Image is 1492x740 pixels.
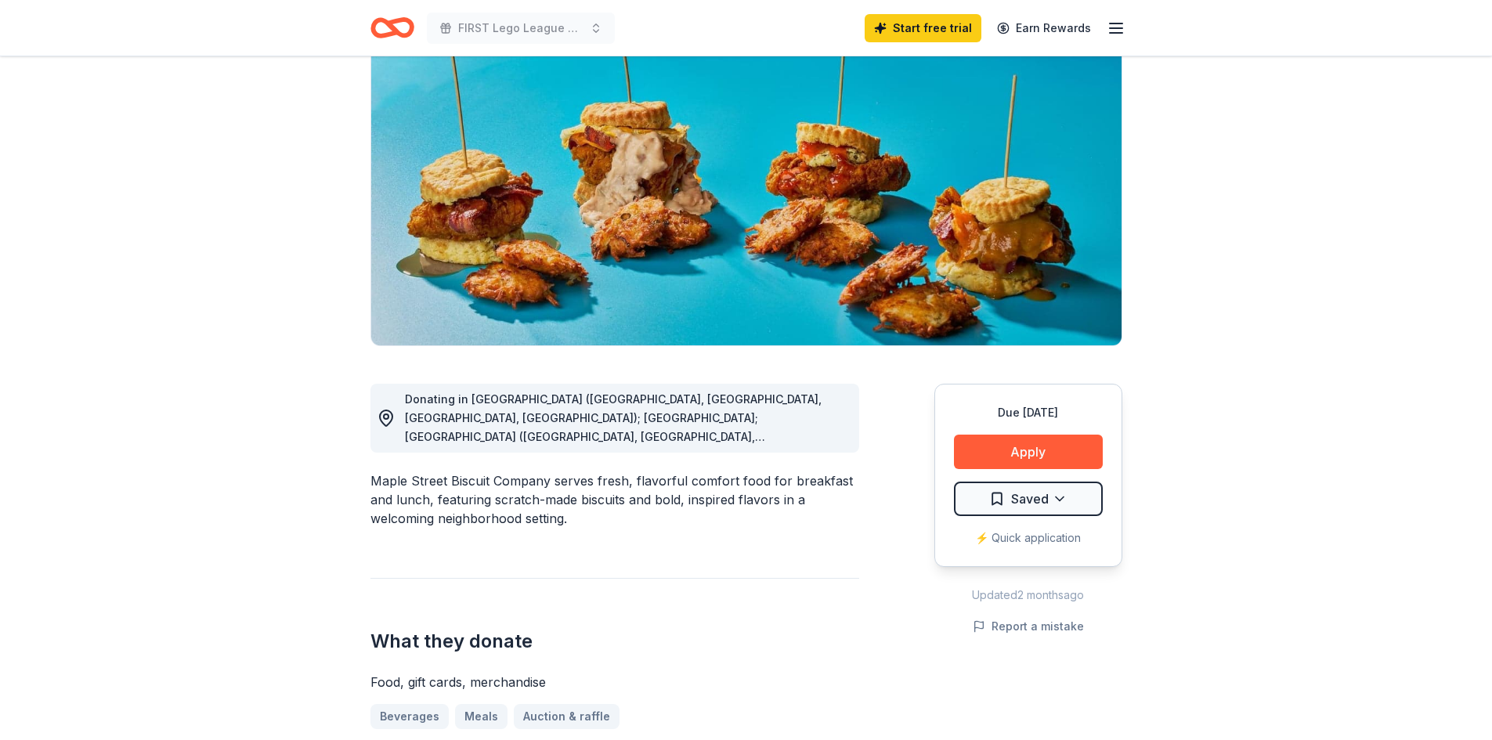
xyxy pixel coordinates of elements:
a: Meals [455,704,508,729]
img: Image for Maple Street Biscuit [371,46,1122,345]
a: Beverages [370,704,449,729]
a: Earn Rewards [988,14,1100,42]
span: Saved [1011,489,1049,509]
button: Saved [954,482,1103,516]
div: Food, gift cards, merchandise [370,673,859,691]
a: Home [370,9,414,46]
a: Start free trial [865,14,981,42]
div: Maple Street Biscuit Company serves fresh, flavorful comfort food for breakfast and lunch, featur... [370,471,859,528]
div: Updated 2 months ago [934,586,1122,605]
a: Auction & raffle [514,704,620,729]
button: Report a mistake [973,617,1084,636]
div: Due [DATE] [954,403,1103,422]
button: Apply [954,435,1103,469]
div: ⚡️ Quick application [954,529,1103,547]
span: Donating in [GEOGRAPHIC_DATA] ([GEOGRAPHIC_DATA], [GEOGRAPHIC_DATA], [GEOGRAPHIC_DATA], [GEOGRAPH... [405,392,822,706]
span: FIRST Lego League Event [458,19,583,38]
h2: What they donate [370,629,859,654]
button: FIRST Lego League Event [427,13,615,44]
